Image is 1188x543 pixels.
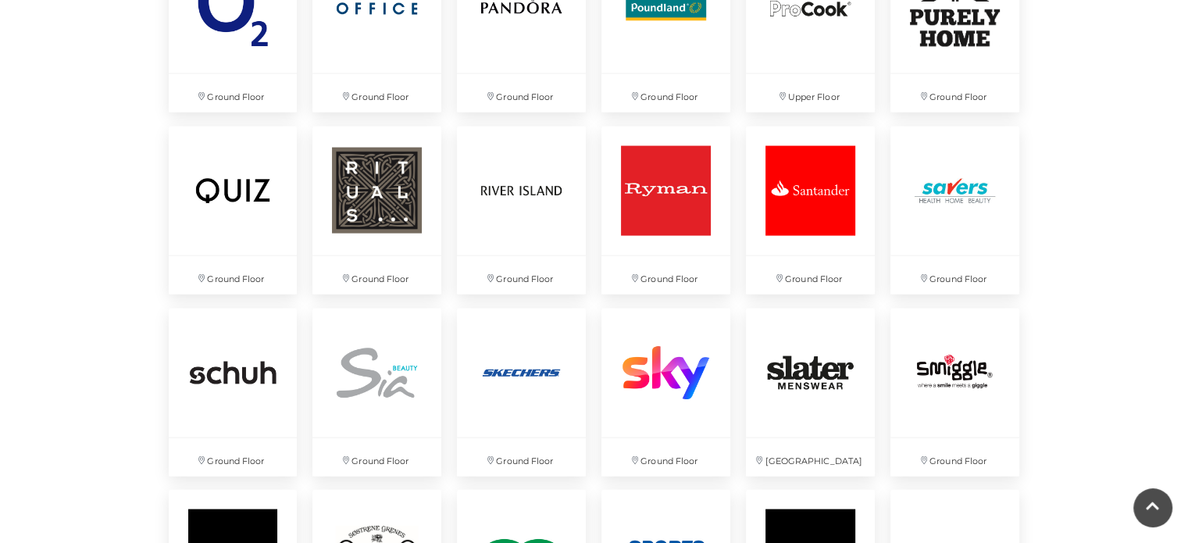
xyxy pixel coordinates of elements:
p: Ground Floor [169,438,298,477]
a: Ground Floor [594,119,738,302]
p: Ground Floor [169,256,298,295]
p: Ground Floor [169,74,298,113]
a: Ground Floor [161,301,305,484]
a: Ground Floor [449,119,594,302]
a: Ground Floor [161,119,305,302]
p: Ground Floor [312,74,441,113]
p: Ground Floor [457,438,586,477]
p: Ground Floor [890,256,1019,295]
a: Ground Floor [883,119,1027,302]
p: Ground Floor [457,256,586,295]
p: Ground Floor [746,256,875,295]
p: [GEOGRAPHIC_DATA] [746,438,875,477]
p: Ground Floor [601,438,730,477]
p: Ground Floor [312,256,441,295]
p: Ground Floor [890,438,1019,477]
p: Ground Floor [601,256,730,295]
p: Upper Floor [746,74,875,113]
a: Ground Floor [594,301,738,484]
a: Ground Floor [305,119,449,302]
a: Ground Floor [449,301,594,484]
a: Ground Floor [738,119,883,302]
p: Ground Floor [601,74,730,113]
p: Ground Floor [312,438,441,477]
p: Ground Floor [890,74,1019,113]
a: Ground Floor [883,301,1027,484]
a: Ground Floor [305,301,449,484]
p: Ground Floor [457,74,586,113]
a: [GEOGRAPHIC_DATA] [738,301,883,484]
